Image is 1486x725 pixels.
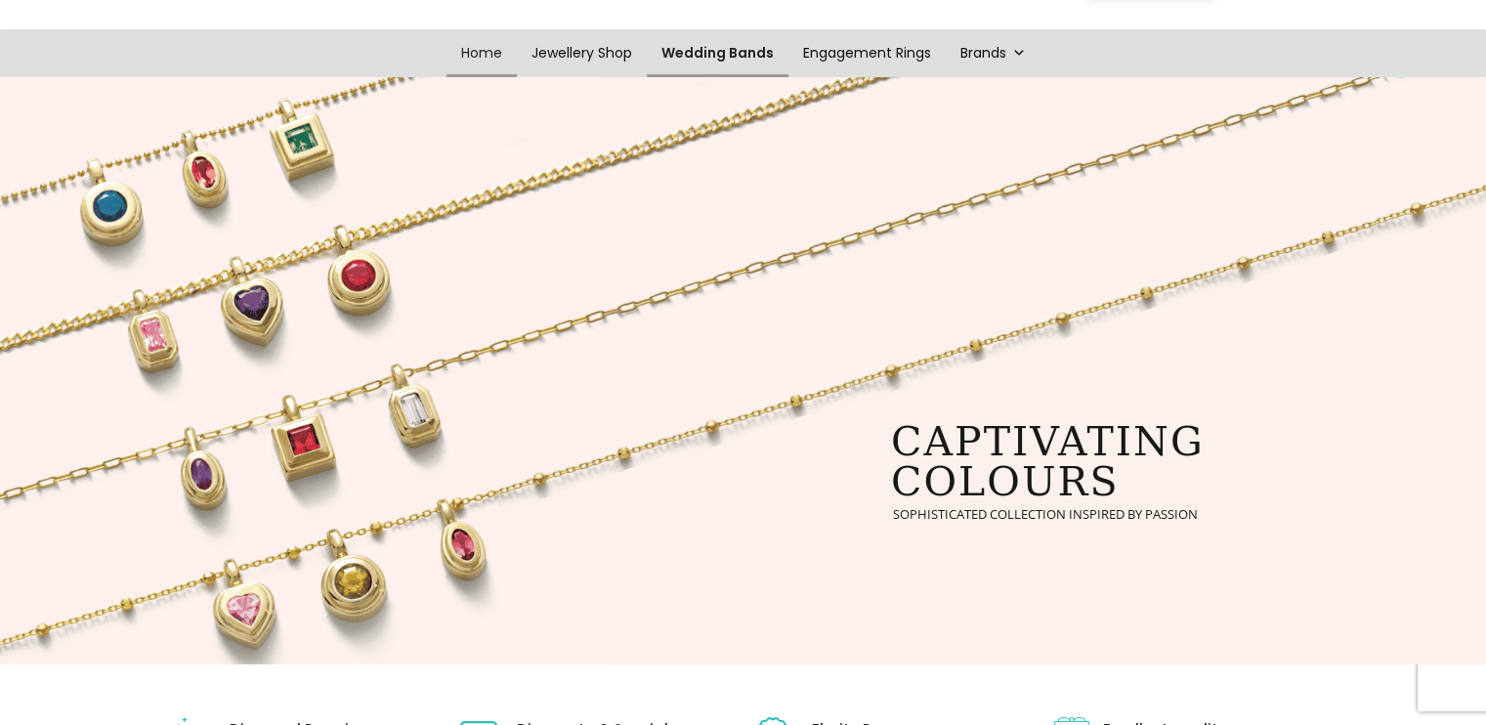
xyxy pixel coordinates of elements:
[946,29,1040,77] a: Brands
[647,29,788,77] a: Wedding Bands
[788,29,946,77] a: Engagement Rings
[891,422,1204,502] rs-layer: captivating colours
[893,508,1198,521] rs-layer: sophisticated collection inspired by passion
[517,29,647,77] a: Jewellery Shop
[446,29,517,77] a: Home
